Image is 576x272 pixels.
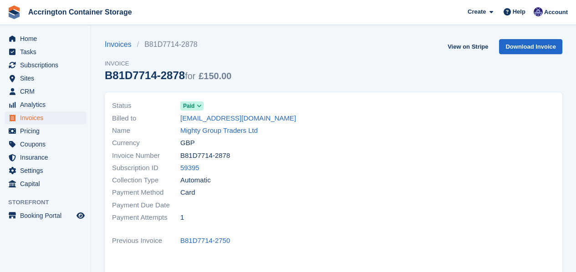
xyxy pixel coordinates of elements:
[499,39,562,54] a: Download Invoice
[180,212,184,223] span: 1
[5,45,86,58] a: menu
[25,5,136,20] a: Accrington Container Storage
[5,125,86,137] a: menu
[20,45,75,58] span: Tasks
[180,113,296,124] a: [EMAIL_ADDRESS][DOMAIN_NAME]
[5,151,86,164] a: menu
[112,187,180,198] span: Payment Method
[20,209,75,222] span: Booking Portal
[199,71,231,81] span: £150.00
[5,72,86,85] a: menu
[468,7,486,16] span: Create
[185,71,195,81] span: for
[20,151,75,164] span: Insurance
[105,59,231,68] span: Invoice
[5,98,86,111] a: menu
[20,72,75,85] span: Sites
[75,210,86,221] a: Preview store
[5,111,86,124] a: menu
[20,32,75,45] span: Home
[180,101,204,111] a: Paid
[444,39,492,54] a: View on Stripe
[112,151,180,161] span: Invoice Number
[20,98,75,111] span: Analytics
[7,5,21,19] img: stora-icon-8386f47178a22dfd0bd8f6a31ec36ba5ce8667c1dd55bd0f319d3a0aa187defe.svg
[5,59,86,71] a: menu
[5,138,86,151] a: menu
[180,138,195,148] span: GBP
[20,164,75,177] span: Settings
[112,138,180,148] span: Currency
[183,102,194,110] span: Paid
[20,85,75,98] span: CRM
[5,85,86,98] a: menu
[112,175,180,186] span: Collection Type
[112,200,180,211] span: Payment Due Date
[180,236,230,246] a: B81D7714-2750
[8,198,91,207] span: Storefront
[20,177,75,190] span: Capital
[112,126,180,136] span: Name
[112,101,180,111] span: Status
[180,163,199,173] a: 59395
[20,111,75,124] span: Invoices
[20,138,75,151] span: Coupons
[112,212,180,223] span: Payment Attempts
[5,177,86,190] a: menu
[534,7,543,16] img: Jacob Connolly
[5,32,86,45] a: menu
[544,8,568,17] span: Account
[180,151,230,161] span: B81D7714-2878
[513,7,525,16] span: Help
[112,236,180,246] span: Previous Invoice
[20,125,75,137] span: Pricing
[5,209,86,222] a: menu
[105,39,231,50] nav: breadcrumbs
[105,39,137,50] a: Invoices
[180,126,258,136] a: Mighty Group Traders Ltd
[180,175,211,186] span: Automatic
[105,69,231,81] div: B81D7714-2878
[5,164,86,177] a: menu
[20,59,75,71] span: Subscriptions
[112,113,180,124] span: Billed to
[112,163,180,173] span: Subscription ID
[180,187,195,198] span: Card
